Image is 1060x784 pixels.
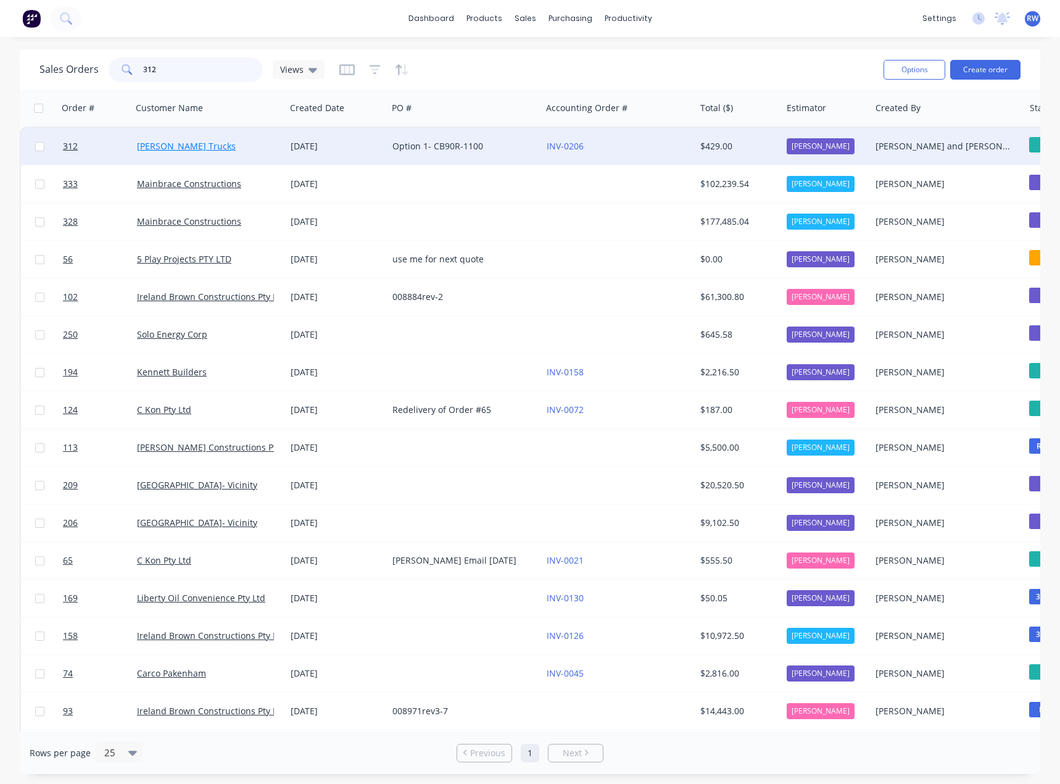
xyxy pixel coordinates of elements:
[470,747,505,759] span: Previous
[876,667,1012,680] div: [PERSON_NAME]
[546,102,627,114] div: Accounting Order #
[291,328,383,341] div: [DATE]
[950,60,1021,80] button: Create order
[787,477,855,493] div: [PERSON_NAME]
[876,253,1012,265] div: [PERSON_NAME]
[787,102,826,114] div: Estimator
[137,441,389,453] a: [PERSON_NAME] Constructions Pty Ltd - [GEOGRAPHIC_DATA]
[63,655,137,692] a: 74
[63,467,137,504] a: 209
[137,404,191,415] a: C Kon Pty Ltd
[547,404,584,415] a: INV-0072
[700,554,773,567] div: $555.50
[787,553,855,569] div: [PERSON_NAME]
[63,730,137,767] a: 66
[876,328,1012,341] div: [PERSON_NAME]
[291,630,383,642] div: [DATE]
[700,479,773,491] div: $20,520.50
[402,9,460,28] a: dashboard
[63,554,73,567] span: 65
[547,630,584,641] a: INV-0126
[137,554,191,566] a: C Kon Pty Ltd
[1030,102,1056,114] div: Status
[137,328,207,340] a: Solo Energy Corp
[392,554,529,567] div: [PERSON_NAME] Email [DATE]
[787,515,855,531] div: [PERSON_NAME]
[63,404,78,416] span: 124
[137,291,286,302] a: Ireland Brown Constructions Pty Ltd
[63,253,73,265] span: 56
[63,354,137,391] a: 194
[290,102,344,114] div: Created Date
[700,705,773,717] div: $14,443.00
[876,592,1012,604] div: [PERSON_NAME]
[787,590,855,606] div: [PERSON_NAME]
[63,241,137,278] a: 56
[700,667,773,680] div: $2,816.00
[291,517,383,529] div: [DATE]
[392,253,529,265] div: use me for next quote
[876,705,1012,717] div: [PERSON_NAME]
[137,705,286,717] a: Ireland Brown Constructions Pty Ltd
[137,479,257,491] a: [GEOGRAPHIC_DATA]- Vicinity
[392,140,529,152] div: Option 1- CB90R-1100
[30,747,91,759] span: Rows per page
[876,479,1012,491] div: [PERSON_NAME]
[291,705,383,717] div: [DATE]
[457,747,511,759] a: Previous page
[137,667,206,679] a: Carco Pakenham
[542,9,598,28] div: purchasing
[63,291,78,303] span: 102
[291,140,383,152] div: [DATE]
[63,517,78,529] span: 206
[787,440,855,456] div: [PERSON_NAME]
[787,364,855,380] div: [PERSON_NAME]
[547,140,584,152] a: INV-0206
[291,253,383,265] div: [DATE]
[700,517,773,529] div: $9,102.50
[291,291,383,303] div: [DATE]
[62,102,94,114] div: Order #
[876,441,1012,454] div: [PERSON_NAME]
[63,178,78,190] span: 333
[876,291,1012,303] div: [PERSON_NAME]
[291,592,383,604] div: [DATE]
[291,479,383,491] div: [DATE]
[700,592,773,604] div: $50.05
[63,165,137,202] a: 333
[137,140,236,152] a: [PERSON_NAME] Trucks
[137,366,207,378] a: Kennett Builders
[460,9,508,28] div: products
[143,57,263,82] input: Search...
[63,429,137,466] a: 113
[39,64,99,75] h1: Sales Orders
[700,102,733,114] div: Total ($)
[787,402,855,418] div: [PERSON_NAME]
[787,327,855,343] div: [PERSON_NAME]
[63,542,137,579] a: 65
[63,203,137,240] a: 328
[291,178,383,190] div: [DATE]
[136,102,203,114] div: Customer Name
[63,366,78,378] span: 194
[392,404,529,416] div: Redelivery of Order #65
[1027,13,1038,24] span: RW
[700,366,773,378] div: $2,216.50
[63,580,137,617] a: 169
[876,517,1012,529] div: [PERSON_NAME]
[63,667,73,680] span: 74
[291,667,383,680] div: [DATE]
[291,441,383,454] div: [DATE]
[547,366,584,378] a: INV-0158
[63,316,137,353] a: 250
[63,128,137,165] a: 312
[700,215,773,228] div: $177,485.04
[137,517,257,528] a: [GEOGRAPHIC_DATA]- Vicinity
[876,140,1012,152] div: [PERSON_NAME] and [PERSON_NAME]
[63,215,78,228] span: 328
[22,9,41,28] img: Factory
[63,705,73,717] span: 93
[787,138,855,154] div: [PERSON_NAME]
[787,214,855,230] div: [PERSON_NAME]
[63,630,78,642] span: 158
